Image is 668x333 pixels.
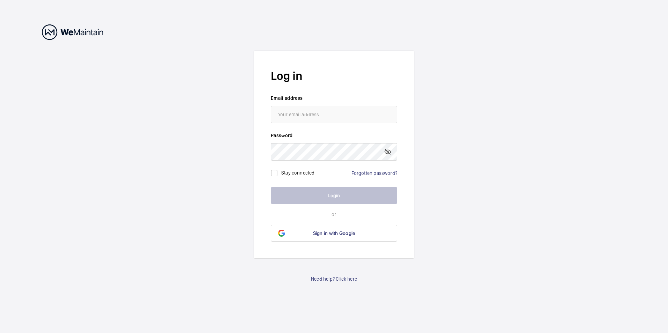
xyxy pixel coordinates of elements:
label: Stay connected [281,170,315,176]
span: Sign in with Google [313,230,355,236]
input: Your email address [271,106,397,123]
label: Email address [271,95,397,102]
h2: Log in [271,68,397,84]
a: Need help? Click here [311,275,357,282]
button: Login [271,187,397,204]
p: or [271,211,397,218]
label: Password [271,132,397,139]
a: Forgotten password? [351,170,397,176]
